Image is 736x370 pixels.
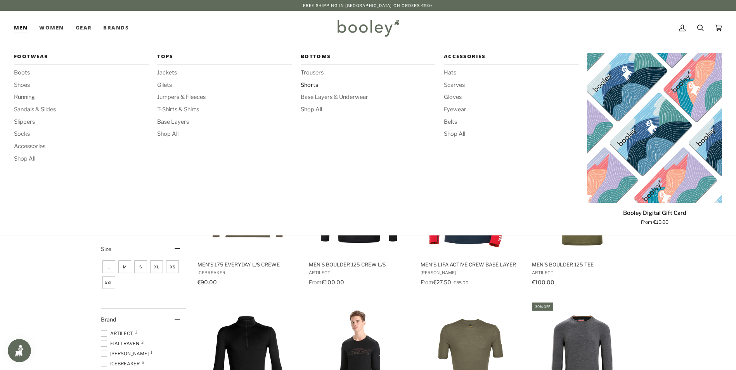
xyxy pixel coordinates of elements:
[103,24,129,32] span: Brands
[135,330,137,334] span: 2
[309,279,322,285] span: From
[157,81,292,90] a: Gilets
[301,93,436,102] a: Base Layers & Underwear
[157,53,292,61] span: Tops
[157,118,292,126] a: Base Layers
[623,209,686,218] p: Booley Digital Gift Card
[444,53,579,61] span: Accessories
[39,24,64,32] span: Women
[587,53,722,202] product-grid-item-variant: €10.00
[14,11,33,45] a: Men
[444,81,579,90] a: Scarves
[166,260,179,273] span: Size: XS
[14,105,149,114] a: Sandals & Slides
[301,53,436,61] span: Bottoms
[97,11,135,45] a: Brands
[33,11,69,45] a: Women
[532,279,554,285] span: €100.00
[70,11,98,45] a: Gear
[197,270,298,275] span: Icebreaker
[141,340,144,344] span: 2
[587,53,722,202] a: Booley Digital Gift Card
[433,279,451,285] span: €27.50
[14,81,149,90] a: Shoes
[157,53,292,65] a: Tops
[14,93,149,102] a: Running
[301,105,436,114] a: Shop All
[444,105,579,114] a: Eyewear
[587,206,722,226] a: Booley Digital Gift Card
[444,118,579,126] a: Belts
[197,261,298,268] span: Men's 175 Everyday L/S Crewe
[157,69,292,77] a: Jackets
[157,130,292,138] a: Shop All
[303,2,433,9] p: Free Shipping in [GEOGRAPHIC_DATA] on Orders €50+
[421,270,521,275] span: [PERSON_NAME]
[197,279,217,285] span: €90.00
[421,279,433,285] span: From
[142,360,144,364] span: 5
[14,118,149,126] a: Slippers
[157,105,292,114] a: T-Shirts & Shirts
[101,316,116,323] span: Brand
[14,53,149,61] span: Footwear
[101,330,135,337] span: Artilect
[532,270,632,275] span: Artilect
[301,81,436,90] a: Shorts
[14,155,149,163] a: Shop All
[102,276,115,289] span: Size: XXL
[14,130,149,138] span: Socks
[101,340,142,347] span: Fjallraven
[76,24,92,32] span: Gear
[134,260,147,273] span: Size: S
[101,350,151,357] span: [PERSON_NAME]
[444,69,579,77] a: Hats
[101,360,142,367] span: Icebreaker
[14,11,33,45] div: Men Footwear Boots Shoes Running Sandals & Slides Slippers Socks Accessories Shop All Tops Jacket...
[322,279,344,285] span: €100.00
[309,270,409,275] span: Artilect
[334,17,402,39] img: Booley
[444,53,579,65] a: Accessories
[14,53,149,65] a: Footwear
[454,280,469,285] span: €55.00
[150,260,163,273] span: Size: XL
[8,339,31,362] iframe: Button to open loyalty program pop-up
[157,93,292,102] a: Jumpers & Fleeces
[421,261,521,268] span: Men's Lifa Active Crew Base Layer
[151,350,152,354] span: 1
[641,219,668,226] span: From €10.00
[102,260,115,273] span: Size: L
[301,69,436,77] span: Trousers
[301,53,436,65] a: Bottoms
[14,69,149,77] a: Boots
[532,303,553,311] div: 30% off
[444,93,579,102] a: Gloves
[444,130,579,138] a: Shop All
[101,246,111,252] span: Size
[118,260,131,273] span: Size: M
[532,261,632,268] span: Men's Boulder 125 Tee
